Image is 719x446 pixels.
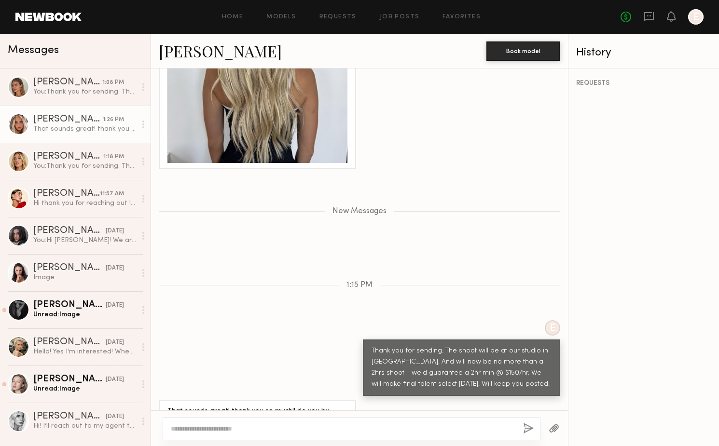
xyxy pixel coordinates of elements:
[33,189,100,199] div: [PERSON_NAME]
[33,310,136,319] div: Unread: Image
[106,301,124,310] div: [DATE]
[346,281,373,289] span: 1:15 PM
[33,124,136,134] div: That sounds great! thank you so much!! do you by chance know the possible shoots dates?
[33,421,136,431] div: Hi! I’ll reach out to my agent to see if she got your email. I’m booked [DATE] and every day next...
[33,226,106,236] div: [PERSON_NAME]
[159,41,282,61] a: [PERSON_NAME]
[33,412,106,421] div: [PERSON_NAME]
[380,14,420,20] a: Job Posts
[33,338,106,347] div: [PERSON_NAME]
[319,14,357,20] a: Requests
[33,263,106,273] div: [PERSON_NAME]
[486,41,560,61] button: Book model
[33,87,136,96] div: You: Thank you for sending. The shoot will be at our studio in [GEOGRAPHIC_DATA]. We will make fi...
[33,375,106,384] div: [PERSON_NAME]
[8,45,59,56] span: Messages
[222,14,244,20] a: Home
[33,347,136,356] div: Hello! Yes I’m interested! When is the photoshoot? I will be traveling for the next few weeks, so...
[33,152,103,162] div: [PERSON_NAME]
[106,412,124,421] div: [DATE]
[106,375,124,384] div: [DATE]
[33,273,136,282] div: Image
[372,346,552,390] div: Thank you for sending. The shoot will be at our studio in [GEOGRAPHIC_DATA]. And will now be no m...
[106,227,124,236] div: [DATE]
[102,78,124,87] div: 1:08 PM
[688,9,704,25] a: E
[33,162,136,171] div: You: Thank you for sending. The shoot will be at our studio in [GEOGRAPHIC_DATA]. And will now be...
[33,115,103,124] div: [PERSON_NAME]
[33,78,102,87] div: [PERSON_NAME]
[106,338,124,347] div: [DATE]
[332,207,387,216] span: New Messages
[576,80,711,87] div: REQUESTS
[442,14,481,20] a: Favorites
[33,199,136,208] div: Hi thank you for reaching out ! I am so sorry for my delay, I could potentially make that work I’...
[103,152,124,162] div: 1:18 PM
[266,14,296,20] a: Models
[106,264,124,273] div: [DATE]
[103,115,124,124] div: 1:26 PM
[33,236,136,245] div: You: Hi [PERSON_NAME]! We are shooting for Evie fuel brand [DATE][DATE]. Usage: 1 year, across st...
[576,47,711,58] div: History
[33,300,106,310] div: [PERSON_NAME]
[167,406,347,428] div: That sounds great! thank you so much!! do you by chance know the possible shoots dates?
[33,384,136,393] div: Unread: Image
[100,189,124,199] div: 11:57 AM
[486,46,560,54] a: Book model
